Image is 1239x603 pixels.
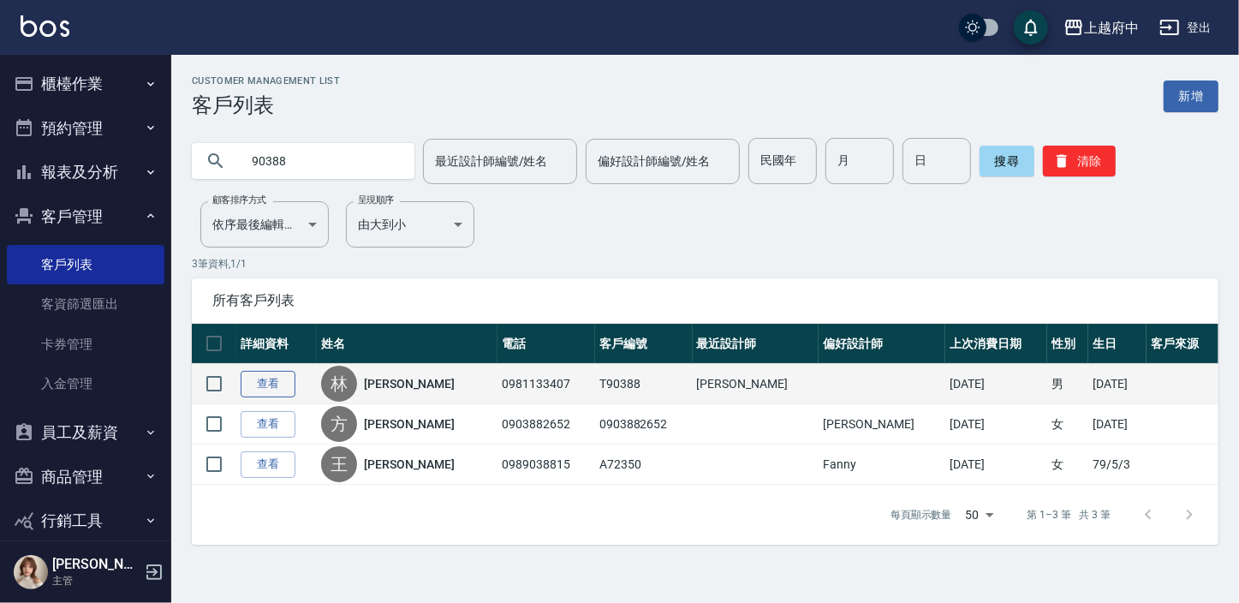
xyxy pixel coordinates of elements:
[945,364,1047,404] td: [DATE]
[595,445,693,485] td: A72350
[497,445,595,485] td: 0989038815
[595,364,693,404] td: T90388
[241,451,295,478] a: 查看
[317,324,497,364] th: 姓名
[980,146,1034,176] button: 搜尋
[212,292,1198,309] span: 所有客戶列表
[7,62,164,106] button: 櫃檯作業
[7,499,164,543] button: 行銷工具
[14,555,48,589] img: Person
[7,364,164,403] a: 入金管理
[1164,81,1218,112] a: 新增
[7,284,164,324] a: 客資篩選匯出
[212,194,266,206] label: 顧客排序方式
[1153,12,1218,44] button: 登出
[819,404,945,445] td: [PERSON_NAME]
[241,411,295,438] a: 查看
[7,455,164,499] button: 商品管理
[364,375,455,392] a: [PERSON_NAME]
[959,492,1000,538] div: 50
[1084,17,1139,39] div: 上越府中
[192,256,1218,272] p: 3 筆資料, 1 / 1
[819,324,945,364] th: 偏好設計師
[52,556,140,573] h5: [PERSON_NAME]
[1028,507,1111,522] p: 第 1–3 筆 共 3 筆
[1047,324,1088,364] th: 性別
[7,150,164,194] button: 報表及分析
[200,201,329,248] div: 依序最後編輯時間
[693,324,819,364] th: 最近設計師
[1047,445,1088,485] td: 女
[1047,364,1088,404] td: 男
[1088,445,1147,485] td: 79/5/3
[7,194,164,239] button: 客戶管理
[1043,146,1116,176] button: 清除
[1088,364,1147,404] td: [DATE]
[891,507,952,522] p: 每頁顯示數量
[7,245,164,284] a: 客戶列表
[819,445,945,485] td: Fanny
[595,324,693,364] th: 客戶編號
[192,93,340,117] h3: 客戶列表
[358,194,394,206] label: 呈現順序
[7,106,164,151] button: 預約管理
[497,404,595,445] td: 0903882652
[1057,10,1146,45] button: 上越府中
[21,15,69,37] img: Logo
[192,75,340,87] h2: Customer Management List
[321,446,357,482] div: 王
[1014,10,1048,45] button: save
[1047,404,1088,445] td: 女
[240,138,401,184] input: 搜尋關鍵字
[241,371,295,397] a: 查看
[321,406,357,442] div: 方
[497,324,595,364] th: 電話
[364,415,455,433] a: [PERSON_NAME]
[945,324,1047,364] th: 上次消費日期
[1088,324,1147,364] th: 生日
[7,325,164,364] a: 卡券管理
[693,364,819,404] td: [PERSON_NAME]
[346,201,474,248] div: 由大到小
[7,410,164,455] button: 員工及薪資
[236,324,317,364] th: 詳細資料
[595,404,693,445] td: 0903882652
[945,404,1047,445] td: [DATE]
[321,366,357,402] div: 林
[364,456,455,473] a: [PERSON_NAME]
[52,573,140,588] p: 主管
[945,445,1047,485] td: [DATE]
[1088,404,1147,445] td: [DATE]
[497,364,595,404] td: 0981133407
[1147,324,1218,364] th: 客戶來源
